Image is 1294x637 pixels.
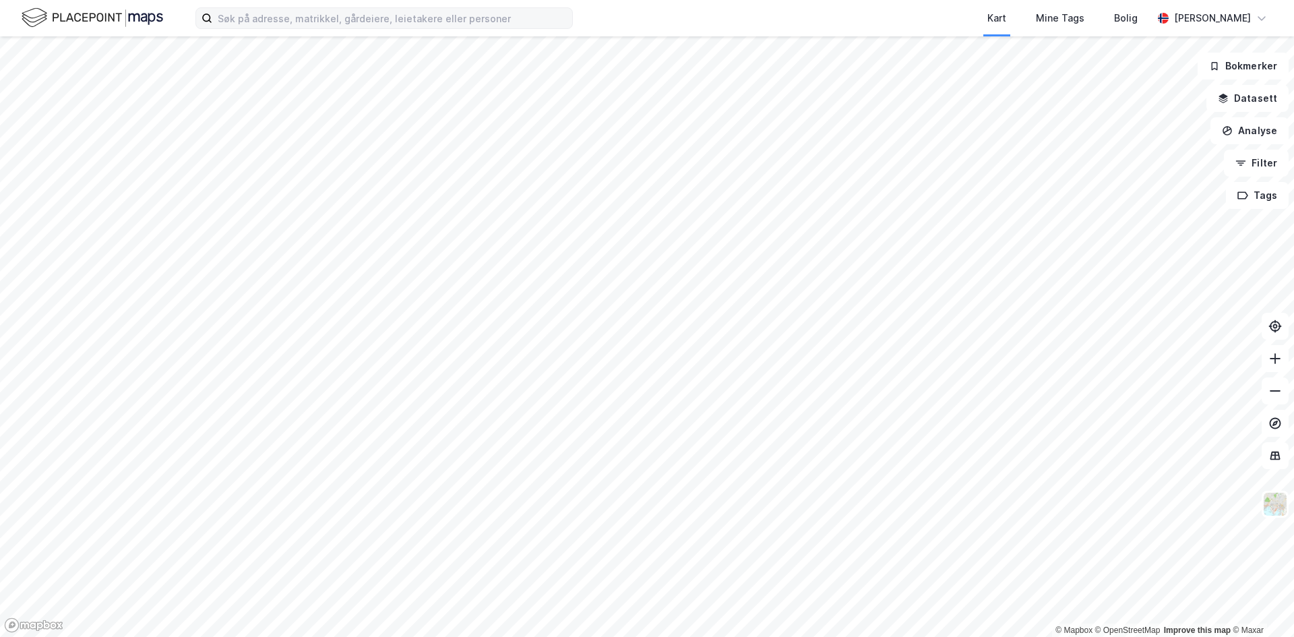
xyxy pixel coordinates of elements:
button: Datasett [1206,85,1289,112]
div: Kart [987,10,1006,26]
a: Improve this map [1164,626,1231,635]
div: [PERSON_NAME] [1174,10,1251,26]
button: Analyse [1210,117,1289,144]
input: Søk på adresse, matrikkel, gårdeiere, leietakere eller personer [212,8,572,28]
div: Mine Tags [1036,10,1084,26]
a: Mapbox homepage [4,617,63,633]
button: Filter [1224,150,1289,177]
div: Kontrollprogram for chat [1227,572,1294,637]
div: Bolig [1114,10,1138,26]
a: OpenStreetMap [1095,626,1161,635]
button: Bokmerker [1198,53,1289,80]
img: Z [1262,491,1288,517]
img: logo.f888ab2527a4732fd821a326f86c7f29.svg [22,6,163,30]
a: Mapbox [1055,626,1092,635]
iframe: Chat Widget [1227,572,1294,637]
button: Tags [1226,182,1289,209]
